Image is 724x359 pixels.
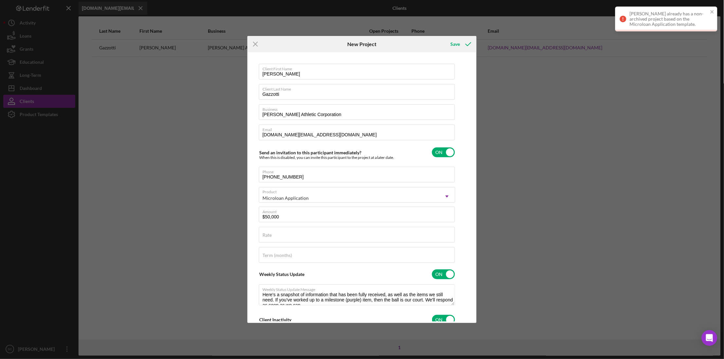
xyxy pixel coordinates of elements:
div: [PERSON_NAME] already has a non-archived project based on the Microloan Application template. [630,11,708,27]
label: Client First Name [262,64,455,71]
button: Save [444,38,477,51]
div: Open Intercom Messenger [702,330,717,346]
button: close [710,9,715,15]
label: Term (months) [262,253,292,258]
h6: New Project [347,41,377,47]
textarea: Here's a snapshot of information that has been fully received, as well as the items we still need... [259,284,455,305]
label: Phone [262,167,455,174]
label: Client Inactivity [259,317,291,322]
div: When this is disabled, you can invite this participant to the project at a later date. [259,155,394,160]
label: Send an invitation to this participant immediately? [259,150,361,155]
label: Email [262,125,455,132]
label: Amount [262,207,455,214]
div: Microloan Application [262,196,309,201]
label: Weekly Status Update Message [262,285,455,292]
label: Weekly Status Update [259,271,304,277]
label: Rate [262,232,272,238]
label: Client Last Name [262,84,455,92]
div: Save [451,38,460,51]
label: Business [262,105,455,112]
